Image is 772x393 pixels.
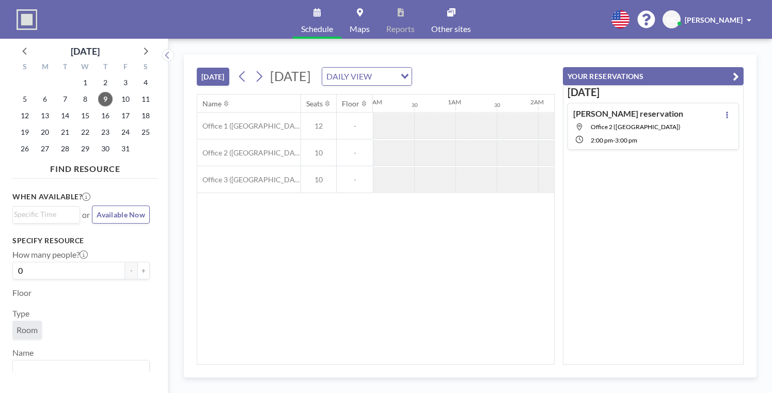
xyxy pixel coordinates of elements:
[197,121,301,131] span: Office 1 ([GEOGRAPHIC_DATA])
[58,125,72,139] span: Tuesday, October 21, 2025
[12,308,29,319] label: Type
[350,25,370,33] span: Maps
[375,70,395,83] input: Search for option
[138,92,153,106] span: Saturday, October 11, 2025
[118,142,133,156] span: Friday, October 31, 2025
[38,142,52,156] span: Monday, October 27, 2025
[125,262,137,279] button: -
[137,262,150,279] button: +
[197,175,301,184] span: Office 3 ([GEOGRAPHIC_DATA])
[58,92,72,106] span: Tuesday, October 7, 2025
[58,108,72,123] span: Tuesday, October 14, 2025
[12,160,158,174] h4: FIND RESOURCE
[18,108,32,123] span: Sunday, October 12, 2025
[667,15,676,24] span: DC
[322,68,412,85] div: Search for option
[301,148,336,158] span: 10
[71,44,100,58] div: [DATE]
[365,98,382,106] div: 12AM
[78,125,92,139] span: Wednesday, October 22, 2025
[138,75,153,90] span: Saturday, October 4, 2025
[78,108,92,123] span: Wednesday, October 15, 2025
[15,61,35,74] div: S
[306,99,323,108] div: Seats
[197,68,229,86] button: [DATE]
[337,175,373,184] span: -
[95,61,115,74] div: T
[685,15,743,24] span: [PERSON_NAME]
[386,25,415,33] span: Reports
[591,136,613,144] span: 2:00 PM
[337,121,373,131] span: -
[18,125,32,139] span: Sunday, October 19, 2025
[202,99,222,108] div: Name
[58,142,72,156] span: Tuesday, October 28, 2025
[118,125,133,139] span: Friday, October 24, 2025
[38,108,52,123] span: Monday, October 13, 2025
[138,108,153,123] span: Saturday, October 18, 2025
[13,360,149,378] div: Search for option
[75,61,96,74] div: W
[324,70,374,83] span: DAILY VIEW
[337,148,373,158] span: -
[92,206,150,224] button: Available Now
[78,75,92,90] span: Wednesday, October 1, 2025
[494,102,500,108] div: 30
[591,123,681,131] span: Office 2 (New Building)
[448,98,461,106] div: 1AM
[197,148,301,158] span: Office 2 ([GEOGRAPHIC_DATA])
[138,125,153,139] span: Saturday, October 25, 2025
[431,25,471,33] span: Other sites
[14,363,144,376] input: Search for option
[118,108,133,123] span: Friday, October 17, 2025
[78,142,92,156] span: Wednesday, October 29, 2025
[98,75,113,90] span: Thursday, October 2, 2025
[98,108,113,123] span: Thursday, October 16, 2025
[568,86,739,99] h3: [DATE]
[530,98,544,106] div: 2AM
[301,121,336,131] span: 12
[18,142,32,156] span: Sunday, October 26, 2025
[301,25,333,33] span: Schedule
[12,288,31,298] label: Floor
[78,92,92,106] span: Wednesday, October 8, 2025
[38,125,52,139] span: Monday, October 20, 2025
[12,249,88,260] label: How many people?
[342,99,359,108] div: Floor
[98,125,113,139] span: Thursday, October 23, 2025
[38,92,52,106] span: Monday, October 6, 2025
[17,9,37,30] img: organization-logo
[563,67,744,85] button: YOUR RESERVATIONS
[301,175,336,184] span: 10
[17,325,38,335] span: Room
[118,92,133,106] span: Friday, October 10, 2025
[98,92,113,106] span: Thursday, October 9, 2025
[412,102,418,108] div: 30
[12,348,34,358] label: Name
[573,108,683,119] h4: [PERSON_NAME] reservation
[35,61,55,74] div: M
[12,236,150,245] h3: Specify resource
[97,210,145,219] span: Available Now
[55,61,75,74] div: T
[18,92,32,106] span: Sunday, October 5, 2025
[14,209,74,220] input: Search for option
[13,207,80,222] div: Search for option
[98,142,113,156] span: Thursday, October 30, 2025
[270,68,311,84] span: [DATE]
[615,136,637,144] span: 3:00 PM
[115,61,135,74] div: F
[118,75,133,90] span: Friday, October 3, 2025
[613,136,615,144] span: -
[135,61,155,74] div: S
[82,210,90,220] span: or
